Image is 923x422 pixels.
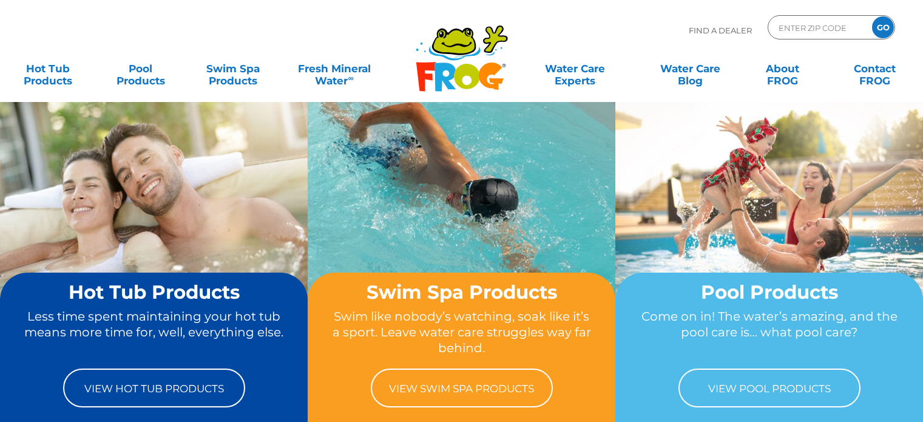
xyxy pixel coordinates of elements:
h2: Swim Spa Products [331,282,592,302]
input: Zip Code Form [777,19,859,36]
p: Find A Dealer [689,15,752,46]
img: home-banner-swim-spa-short [308,101,615,332]
p: Less time spent maintaining your hot tub means more time for, well, everything else. [23,308,285,356]
a: ContactFROG [839,56,911,81]
a: View Swim Spa Products [371,369,553,407]
a: View Hot Tub Products [63,369,245,407]
a: Water CareExperts [516,56,634,81]
a: View Pool Products [678,369,860,407]
h2: Hot Tub Products [23,282,285,302]
a: PoolProducts [104,56,176,81]
a: Hot TubProducts [12,56,84,81]
h2: Pool Products [638,282,900,302]
img: home-banner-pool-short [615,101,923,332]
a: Swim SpaProducts [197,56,269,81]
a: AboutFROG [746,56,818,81]
a: Water CareBlog [654,56,726,81]
input: GO [872,16,894,38]
p: Come on in! The water’s amazing, and the pool care is… what pool care? [638,308,900,356]
p: Swim like nobody’s watching, soak like it’s a sport. Leave water care struggles way far behind. [331,308,592,356]
a: Fresh MineralWater∞ [289,56,379,81]
sup: ∞ [348,73,353,83]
